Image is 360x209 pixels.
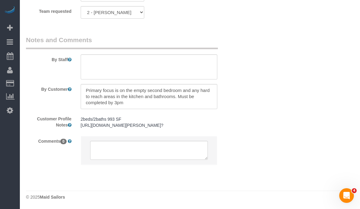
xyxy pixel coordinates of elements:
span: 0 [60,139,67,144]
strong: Maid Sailors [40,195,65,200]
label: By Staff [21,54,76,63]
img: Automaid Logo [4,6,16,15]
label: Comments [21,136,76,144]
span: 4 [352,188,357,193]
legend: Notes and Comments [26,35,218,49]
label: Team requested [21,6,76,14]
div: © 2025 [26,194,354,200]
pre: 2beds/2baths 993 SF [URL][DOMAIN_NAME][PERSON_NAME]? [81,116,217,128]
label: Customer Profile Notes [21,114,76,128]
label: By Customer [21,84,76,92]
iframe: Intercom live chat [339,188,354,203]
